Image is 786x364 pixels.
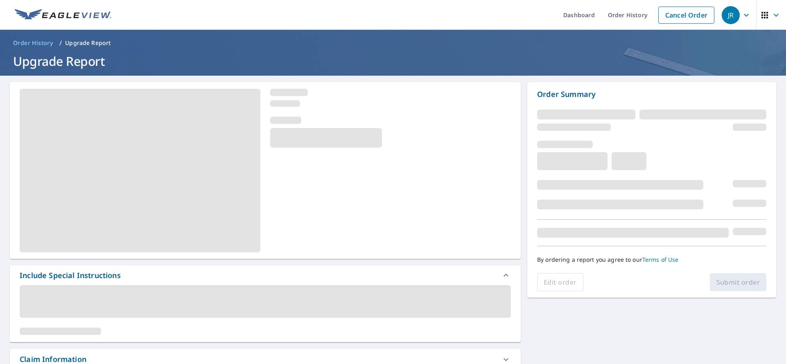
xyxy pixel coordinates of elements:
p: By ordering a report you agree to our [537,256,766,263]
nav: breadcrumb [10,36,776,49]
div: Include Special Instructions [10,265,521,285]
div: Include Special Instructions [20,270,121,281]
span: Order History [13,39,53,47]
p: Upgrade Report [65,39,111,47]
img: EV Logo [15,9,111,21]
p: Order Summary [537,89,766,100]
h1: Upgrade Report [10,53,776,70]
a: Terms of Use [642,256,679,263]
a: Order History [10,36,56,49]
div: JR [722,6,740,24]
a: Cancel Order [658,7,714,24]
li: / [59,38,62,48]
